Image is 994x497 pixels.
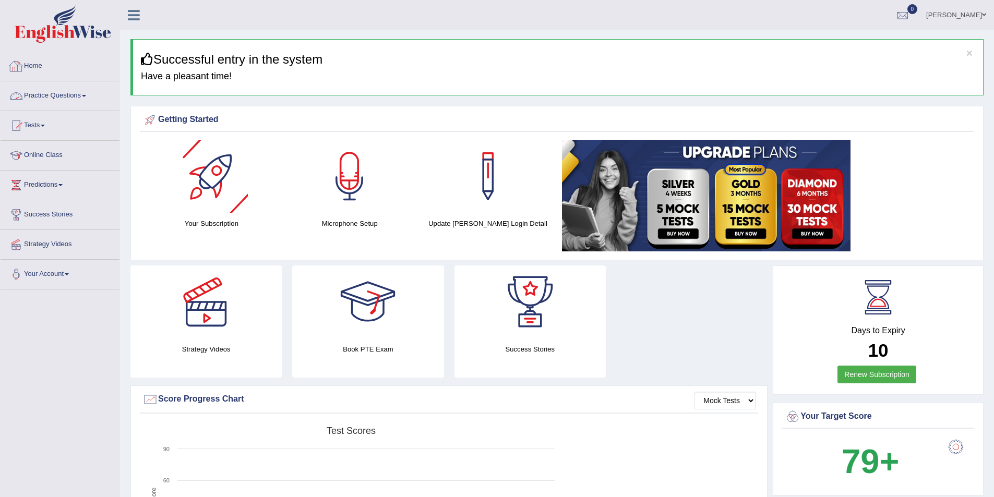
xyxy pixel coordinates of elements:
[868,340,889,360] b: 10
[148,218,276,229] h4: Your Subscription
[141,71,975,82] h4: Have a pleasant time!
[842,442,899,480] b: 79+
[163,446,170,452] text: 90
[1,230,119,256] a: Strategy Videos
[141,53,975,66] h3: Successful entry in the system
[327,426,376,436] tspan: Test scores
[907,4,918,14] span: 0
[163,477,170,483] text: 60
[424,218,552,229] h4: Update [PERSON_NAME] Login Detail
[1,141,119,167] a: Online Class
[966,47,973,58] button: ×
[1,81,119,107] a: Practice Questions
[292,344,444,355] h4: Book PTE Exam
[454,344,606,355] h4: Success Stories
[837,366,916,383] a: Renew Subscription
[1,260,119,286] a: Your Account
[1,200,119,226] a: Success Stories
[286,218,414,229] h4: Microphone Setup
[1,171,119,197] a: Predictions
[785,326,972,335] h4: Days to Expiry
[1,52,119,78] a: Home
[142,392,756,407] div: Score Progress Chart
[142,112,972,128] div: Getting Started
[130,344,282,355] h4: Strategy Videos
[562,140,851,251] img: small5.jpg
[1,111,119,137] a: Tests
[785,409,972,425] div: Your Target Score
